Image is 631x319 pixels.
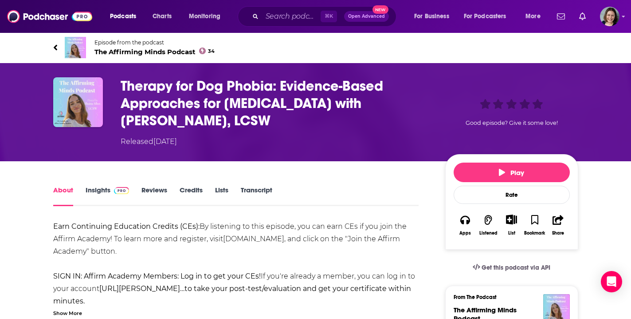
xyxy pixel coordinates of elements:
[180,186,203,206] a: Credits
[499,168,524,177] span: Play
[466,120,558,126] span: Good episode? Give it some love!
[414,10,449,23] span: For Business
[153,10,172,23] span: Charts
[519,9,552,24] button: open menu
[502,215,521,224] button: Show More Button
[208,49,215,53] span: 34
[525,10,541,23] span: More
[500,209,523,241] div: Show More ButtonList
[262,9,321,24] input: Search podcasts, credits, & more...
[53,186,73,206] a: About
[459,231,471,236] div: Apps
[600,7,619,26] img: User Profile
[7,8,92,25] img: Podchaser - Follow, Share and Rate Podcasts
[99,284,184,293] a: [URL][PERSON_NAME]…
[223,235,284,243] a: [DOMAIN_NAME]
[466,257,558,279] a: Get this podcast via API
[121,77,431,129] h1: Therapy for Dog Phobia: Evidence-Based Approaches for Cynophobia with Stefani M. Cohen, LCSW
[110,10,136,23] span: Podcasts
[454,209,477,241] button: Apps
[86,186,129,206] a: InsightsPodchaser Pro
[147,9,177,24] a: Charts
[241,186,272,206] a: Transcript
[600,7,619,26] button: Show profile menu
[508,230,515,236] div: List
[601,271,622,292] div: Open Intercom Messenger
[189,10,220,23] span: Monitoring
[348,14,385,19] span: Open Advanced
[183,9,232,24] button: open menu
[53,77,103,127] img: Therapy for Dog Phobia: Evidence-Based Approaches for Cynophobia with Stefani M. Cohen, LCSW
[546,209,569,241] button: Share
[464,10,506,23] span: For Podcasters
[454,186,570,204] div: Rate
[321,11,337,22] span: ⌘ K
[408,9,460,24] button: open menu
[114,187,129,194] img: Podchaser Pro
[180,272,261,280] strong: Log in to get your CEs!
[53,272,179,280] strong: SIGN IN: Affirm Academy Members:
[94,48,215,56] span: The Affirming Minds Podcast
[524,231,545,236] div: Bookmark
[246,6,405,27] div: Search podcasts, credits, & more...
[576,9,589,24] a: Show notifications dropdown
[479,231,498,236] div: Listened
[53,37,578,58] a: The Affirming Minds PodcastEpisode from the podcastThe Affirming Minds Podcast34
[454,163,570,182] button: Play
[552,231,564,236] div: Share
[94,39,215,46] span: Episode from the podcast
[65,37,86,58] img: The Affirming Minds Podcast
[215,186,228,206] a: Lists
[344,11,389,22] button: Open AdvancedNew
[553,9,568,24] a: Show notifications dropdown
[477,209,500,241] button: Listened
[454,294,563,300] h3: From The Podcast
[482,264,550,271] span: Get this podcast via API
[372,5,388,14] span: New
[53,222,200,231] strong: Earn Continuing Education Credits (CEs):
[523,209,546,241] button: Bookmark
[141,186,167,206] a: Reviews
[458,9,519,24] button: open menu
[121,136,177,147] div: Released [DATE]
[104,9,148,24] button: open menu
[600,7,619,26] span: Logged in as micglogovac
